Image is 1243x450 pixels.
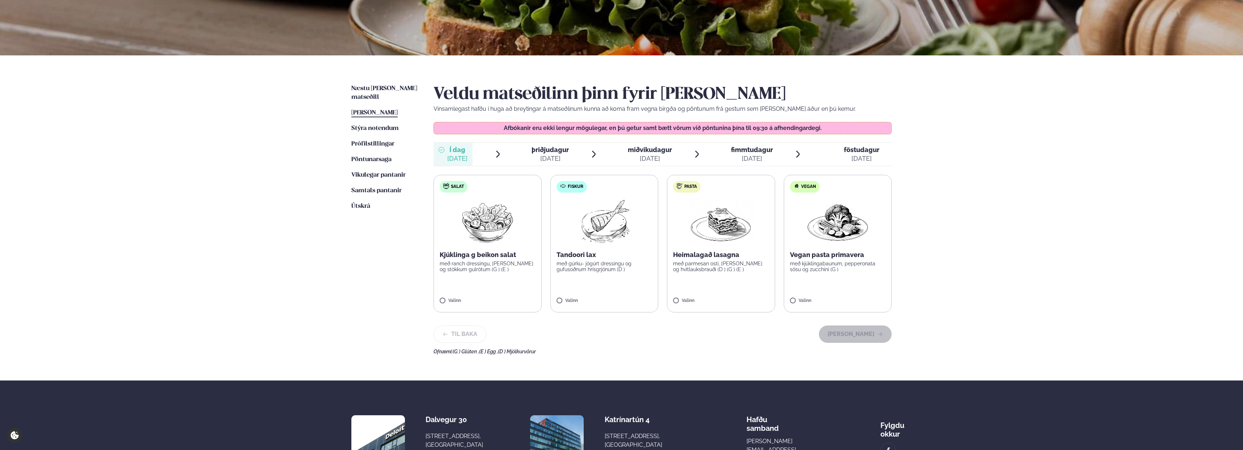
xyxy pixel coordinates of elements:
[806,198,870,245] img: Vegan.png
[351,202,370,211] a: Útskrá
[351,188,402,194] span: Samtals pantanir
[351,109,398,117] a: [PERSON_NAME]
[351,84,419,102] a: Næstu [PERSON_NAME] matseðill
[351,171,406,180] a: Vikulegar pantanir
[880,415,904,438] div: Fylgdu okkur
[677,183,682,189] img: pasta.svg
[351,155,392,164] a: Pöntunarsaga
[557,261,652,272] p: með gúrku- jógúrt dressingu og gufusoðnum hrísgrjónum (D )
[453,349,479,354] span: (G ) Glúten ,
[844,154,879,163] div: [DATE]
[351,85,417,100] span: Næstu [PERSON_NAME] matseðill
[351,125,399,131] span: Stýra notendum
[684,184,697,190] span: Pasta
[351,172,406,178] span: Vikulegar pantanir
[426,415,483,424] div: Dalvegur 30
[731,154,773,163] div: [DATE]
[434,84,892,105] h2: Veldu matseðilinn þinn fyrir [PERSON_NAME]
[447,154,468,163] div: [DATE]
[628,146,672,153] span: miðvikudagur
[498,349,536,354] span: (D ) Mjólkurvörur
[790,251,886,259] p: Vegan pasta primavera
[532,146,569,153] span: þriðjudagur
[440,251,536,259] p: Kjúklinga g beikon salat
[628,154,672,163] div: [DATE]
[731,146,773,153] span: fimmtudagur
[801,184,816,190] span: Vegan
[447,146,468,154] span: Í dag
[557,251,652,259] p: Tandoori lax
[434,349,892,354] div: Ofnæmi:
[560,183,566,189] img: fish.svg
[351,141,394,147] span: Prófílstillingar
[426,432,483,449] div: [STREET_ADDRESS], [GEOGRAPHIC_DATA]
[673,251,769,259] p: Heimalagað lasagna
[351,203,370,209] span: Útskrá
[844,146,879,153] span: föstudagur
[819,325,892,343] button: [PERSON_NAME]
[7,428,22,443] a: Cookie settings
[572,198,636,245] img: Fish.png
[456,198,520,245] img: Salad.png
[351,186,402,195] a: Samtals pantanir
[351,124,399,133] a: Stýra notendum
[351,110,398,116] span: [PERSON_NAME]
[605,415,662,424] div: Katrínartún 4
[451,184,464,190] span: Salat
[434,105,892,113] p: Vinsamlegast hafðu í huga að breytingar á matseðlinum kunna að koma fram vegna birgða og pöntunum...
[794,183,799,189] img: Vegan.svg
[440,261,536,272] p: með ranch dressingu, [PERSON_NAME] og stökkum gulrótum (G ) (E )
[790,261,886,272] p: með kjúklingabaunum, pepperonata sósu og zucchini (G )
[532,154,569,163] div: [DATE]
[351,156,392,163] span: Pöntunarsaga
[568,184,583,190] span: Fiskur
[689,198,753,245] img: Lasagna.png
[747,409,779,433] span: Hafðu samband
[673,261,769,272] p: með parmesan osti, [PERSON_NAME] og hvítlauksbrauði (D ) (G ) (E )
[443,183,449,189] img: salad.svg
[479,349,498,354] span: (E ) Egg ,
[605,432,662,449] div: [STREET_ADDRESS], [GEOGRAPHIC_DATA]
[441,125,884,131] p: Afbókanir eru ekki lengur mögulegar, en þú getur samt bætt vörum við pöntunina þína til 09:30 á a...
[434,325,486,343] button: Til baka
[351,140,394,148] a: Prófílstillingar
